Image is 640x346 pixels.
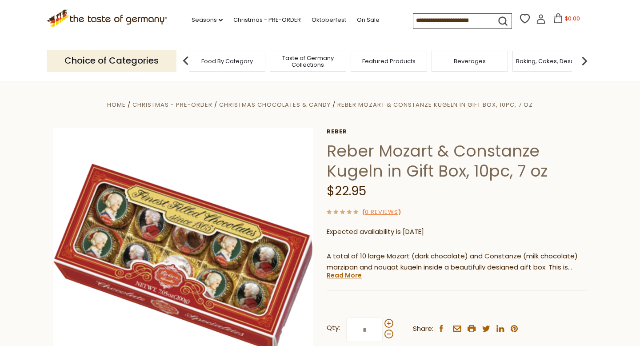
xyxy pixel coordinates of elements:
[327,226,587,237] p: Expected availability is [DATE]
[362,208,401,216] span: ( )
[327,322,340,334] strong: Qty:
[365,208,398,217] a: 0 Reviews
[357,15,380,25] a: On Sale
[219,101,331,109] a: Christmas Chocolates & Candy
[454,58,486,64] a: Beverages
[413,323,433,334] span: Share:
[47,50,176,72] p: Choice of Categories
[327,271,362,280] a: Read More
[192,15,223,25] a: Seasons
[576,52,593,70] img: next arrow
[201,58,253,64] a: Food By Category
[565,15,580,22] span: $0.00
[346,318,383,342] input: Qty:
[337,101,533,109] a: Reber Mozart & Constanze Kugeln in Gift Box, 10pc, 7 oz
[362,58,416,64] a: Featured Products
[327,128,587,135] a: Reber
[272,55,344,68] a: Taste of Germany Collections
[177,52,195,70] img: previous arrow
[327,141,587,181] h1: Reber Mozart & Constanze Kugeln in Gift Box, 10pc, 7 oz
[516,58,585,64] a: Baking, Cakes, Desserts
[548,13,585,27] button: $0.00
[312,15,346,25] a: Oktoberfest
[327,251,587,273] p: A total of 10 large Mozart (dark chocolate) and Constanze (milk chocolate) marzipan and nougat ku...
[327,182,366,200] span: $22.95
[233,15,301,25] a: Christmas - PRE-ORDER
[107,101,126,109] a: Home
[132,101,212,109] a: Christmas - PRE-ORDER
